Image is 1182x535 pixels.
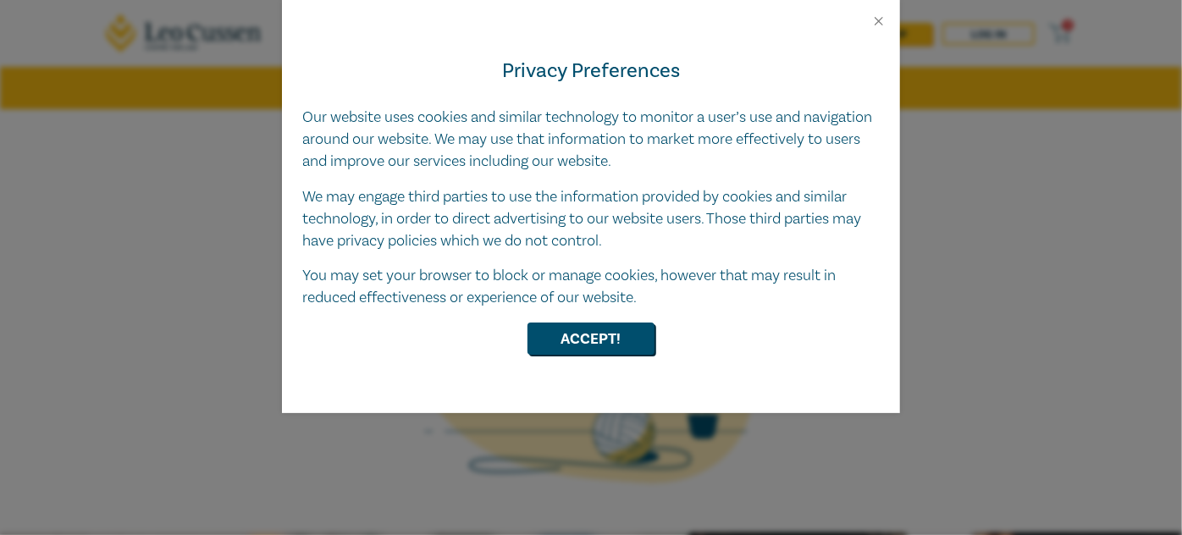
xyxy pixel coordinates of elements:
button: Close [871,14,886,29]
button: Accept! [527,323,655,355]
p: Our website uses cookies and similar technology to monitor a user’s use and navigation around our... [302,107,880,173]
h4: Privacy Preferences [302,56,880,86]
p: You may set your browser to block or manage cookies, however that may result in reduced effective... [302,265,880,309]
p: We may engage third parties to use the information provided by cookies and similar technology, in... [302,186,880,252]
